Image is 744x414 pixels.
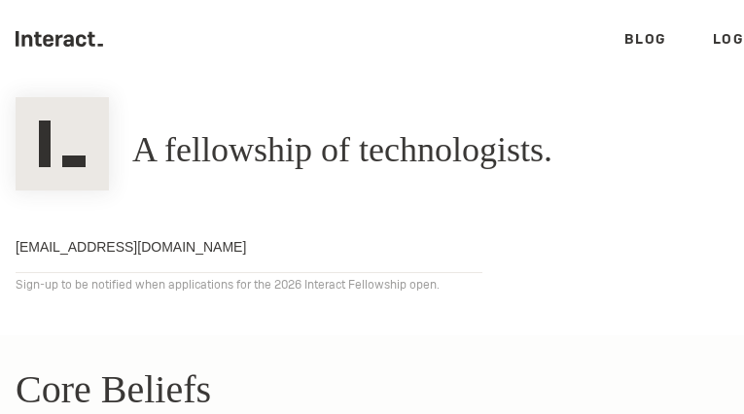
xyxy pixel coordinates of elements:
a: Blog [624,30,666,48]
img: Interact Logo [16,97,109,190]
input: Email address... [16,222,482,273]
h1: A fellowship of technologists. [132,126,552,173]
